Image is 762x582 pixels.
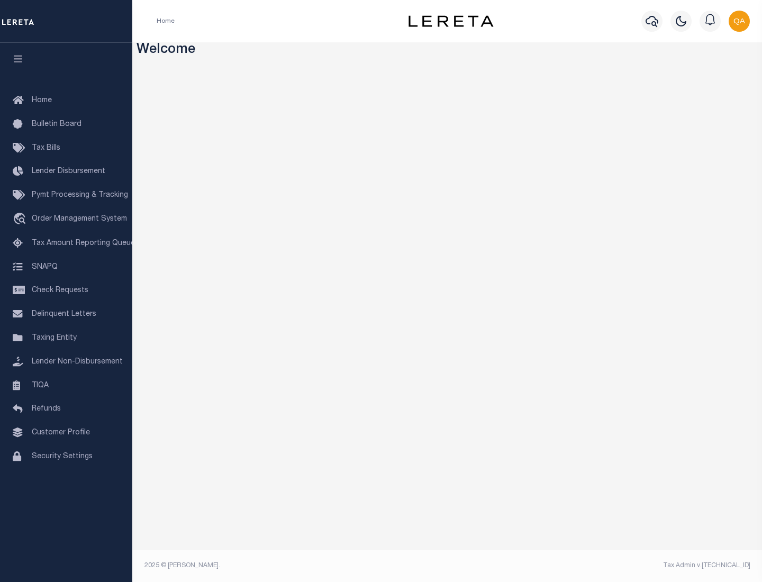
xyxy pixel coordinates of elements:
div: 2025 © [PERSON_NAME]. [137,561,448,570]
span: Delinquent Letters [32,311,96,318]
img: svg+xml;base64,PHN2ZyB4bWxucz0iaHR0cDovL3d3dy53My5vcmcvMjAwMC9zdmciIHBvaW50ZXItZXZlbnRzPSJub25lIi... [729,11,750,32]
span: Taxing Entity [32,334,77,342]
span: Order Management System [32,215,127,223]
span: Refunds [32,405,61,413]
h3: Welcome [137,42,758,59]
span: Tax Bills [32,144,60,152]
span: Security Settings [32,453,93,460]
img: logo-dark.svg [409,15,493,27]
span: Check Requests [32,287,88,294]
span: Lender Non-Disbursement [32,358,123,366]
span: Bulletin Board [32,121,81,128]
i: travel_explore [13,213,30,226]
span: TIQA [32,381,49,389]
span: Home [32,97,52,104]
span: Pymt Processing & Tracking [32,192,128,199]
span: Customer Profile [32,429,90,436]
li: Home [157,16,175,26]
div: Tax Admin v.[TECHNICAL_ID] [455,561,750,570]
span: Tax Amount Reporting Queue [32,240,135,247]
span: Lender Disbursement [32,168,105,175]
span: SNAPQ [32,263,58,270]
